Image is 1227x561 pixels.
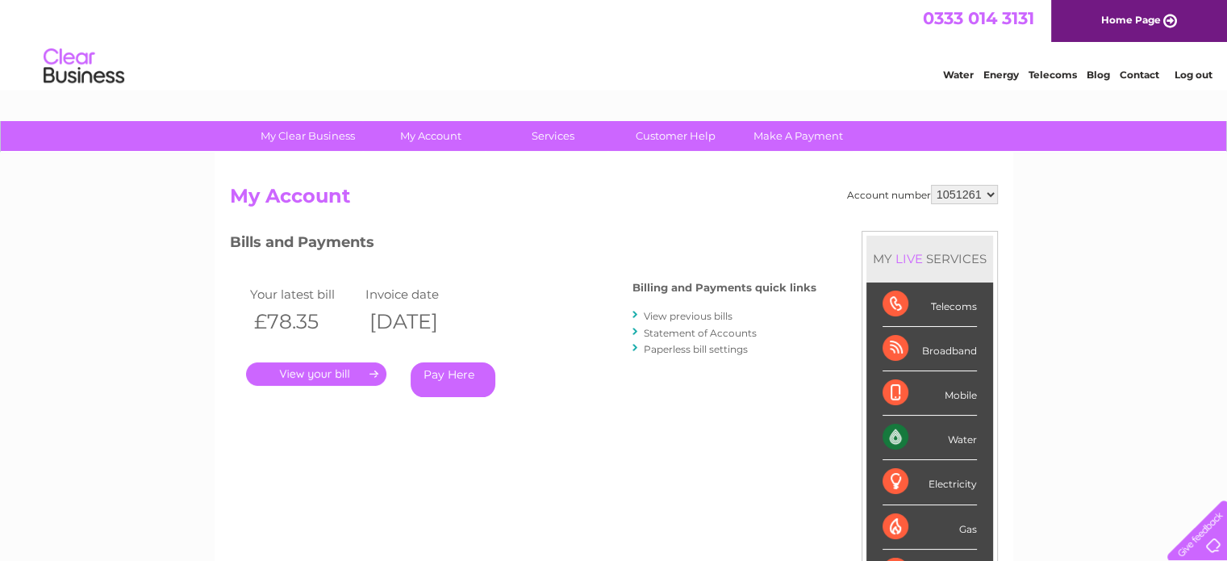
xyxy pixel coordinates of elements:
div: Electricity [883,460,977,504]
div: Water [883,416,977,460]
a: Pay Here [411,362,495,397]
a: Log out [1174,69,1212,81]
td: Your latest bill [246,283,362,305]
div: MY SERVICES [866,236,993,282]
a: Contact [1120,69,1159,81]
a: Telecoms [1029,69,1077,81]
th: £78.35 [246,305,362,338]
a: My Clear Business [241,121,374,151]
div: Gas [883,505,977,550]
h4: Billing and Payments quick links [632,282,816,294]
a: View previous bills [644,310,732,322]
div: Telecoms [883,283,977,327]
img: logo.png [43,42,125,91]
div: LIVE [892,251,926,266]
h3: Bills and Payments [230,231,816,259]
a: Services [486,121,620,151]
a: Customer Help [609,121,742,151]
h2: My Account [230,185,998,216]
th: [DATE] [361,305,478,338]
a: Blog [1087,69,1110,81]
div: Account number [847,185,998,204]
div: Broadband [883,327,977,371]
a: Statement of Accounts [644,327,757,339]
a: 0333 014 3131 [923,8,1034,28]
a: . [246,362,386,386]
div: Clear Business is a trading name of Verastar Limited (registered in [GEOGRAPHIC_DATA] No. 3667643... [233,9,995,78]
a: My Account [364,121,497,151]
div: Mobile [883,371,977,416]
td: Invoice date [361,283,478,305]
a: Make A Payment [732,121,865,151]
a: Water [943,69,974,81]
a: Energy [983,69,1019,81]
a: Paperless bill settings [644,343,748,355]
